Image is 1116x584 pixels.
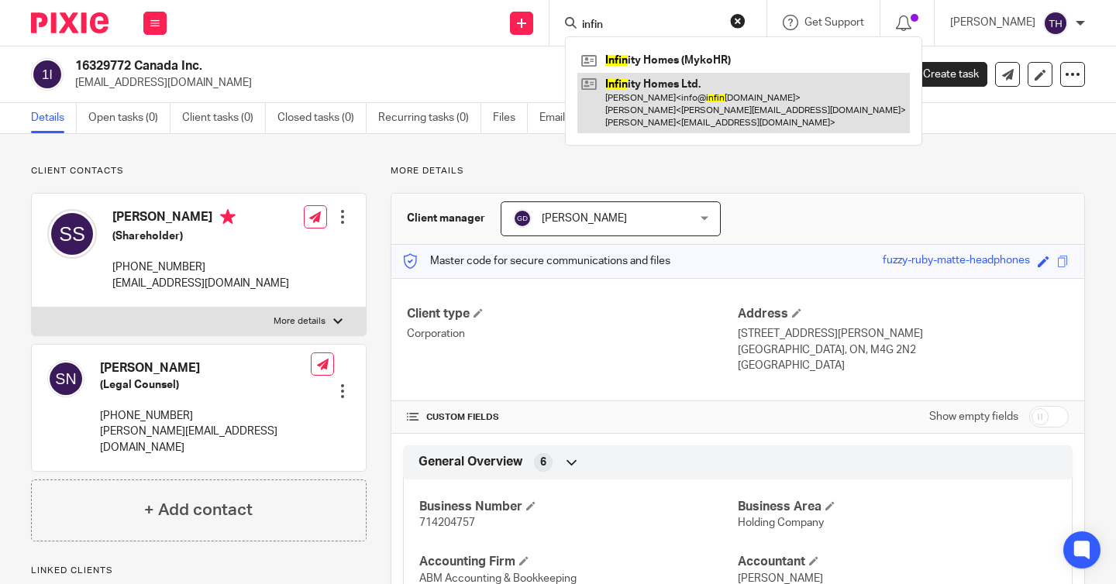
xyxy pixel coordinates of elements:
[47,209,97,259] img: svg%3E
[738,326,1069,342] p: [STREET_ADDRESS][PERSON_NAME]
[738,517,824,528] span: Holding Company
[112,228,289,244] h5: (Shareholder)
[112,276,289,291] p: [EMAIL_ADDRESS][DOMAIN_NAME]
[391,165,1085,177] p: More details
[513,209,532,228] img: svg%3E
[31,103,77,133] a: Details
[897,62,987,87] a: Create task
[47,360,84,397] img: svg%3E
[31,165,367,177] p: Client contacts
[274,315,325,328] p: More details
[730,13,746,29] button: Clear
[1043,11,1068,36] img: svg%3E
[31,58,64,91] img: svg%3E
[100,424,311,455] p: [PERSON_NAME][EMAIL_ADDRESS][DOMAIN_NAME]
[100,360,311,376] h4: [PERSON_NAME]
[88,103,170,133] a: Open tasks (0)
[220,209,236,225] i: Primary
[407,411,738,424] h4: CUSTOM FIELDS
[539,103,583,133] a: Emails
[112,209,289,228] h4: [PERSON_NAME]
[31,12,108,33] img: Pixie
[419,573,577,584] span: ABM Accounting & Bookkeeping
[407,211,485,226] h3: Client manager
[738,499,1056,515] h4: Business Area
[419,517,475,528] span: 714204757
[378,103,481,133] a: Recurring tasks (0)
[738,342,1069,358] p: [GEOGRAPHIC_DATA], ON, M4G 2N2
[100,408,311,424] p: [PHONE_NUMBER]
[540,455,546,470] span: 6
[738,358,1069,373] p: [GEOGRAPHIC_DATA]
[419,554,738,570] h4: Accounting Firm
[542,213,627,224] span: [PERSON_NAME]
[738,306,1069,322] h4: Address
[407,306,738,322] h4: Client type
[403,253,670,269] p: Master code for secure communications and files
[112,259,289,275] p: [PHONE_NUMBER]
[75,75,874,91] p: [EMAIL_ADDRESS][DOMAIN_NAME]
[738,554,1056,570] h4: Accountant
[182,103,266,133] a: Client tasks (0)
[31,565,367,577] p: Linked clients
[277,103,367,133] a: Closed tasks (0)
[144,498,253,522] h4: + Add contact
[929,409,1018,424] label: Show empty fields
[950,15,1035,30] p: [PERSON_NAME]
[883,252,1030,270] div: fuzzy-ruby-matte-headphones
[580,19,720,33] input: Search
[419,499,738,515] h4: Business Number
[804,17,864,28] span: Get Support
[100,377,311,393] h5: (Legal Counsel)
[493,103,528,133] a: Files
[738,573,823,584] span: [PERSON_NAME]
[418,454,522,470] span: General Overview
[75,58,715,74] h2: 16329772 Canada Inc.
[407,326,738,342] p: Corporation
